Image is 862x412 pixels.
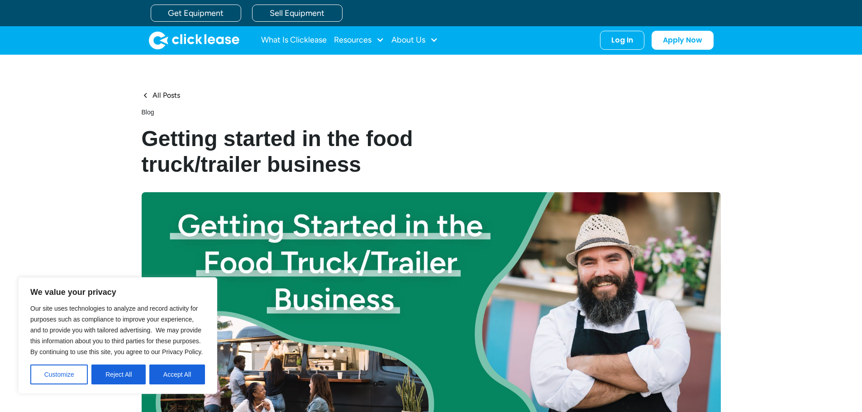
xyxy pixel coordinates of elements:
div: We value your privacy [18,277,217,394]
div: About Us [391,31,438,49]
div: Log In [611,36,633,45]
p: We value your privacy [30,287,205,298]
div: Resources [334,31,384,49]
a: What Is Clicklease [261,31,327,49]
a: Sell Equipment [252,5,343,22]
a: Get Equipment [151,5,241,22]
a: Apply Now [652,31,714,50]
h1: Getting started in the food truck/trailer business [142,126,489,178]
button: Customize [30,365,88,384]
div: Blog [142,108,489,117]
button: Accept All [149,365,205,384]
img: Clicklease logo [149,31,239,49]
div: All Posts [152,91,180,100]
span: Our site uses technologies to analyze and record activity for purposes such as compliance to impr... [30,305,203,355]
a: home [149,31,239,49]
button: Reject All [91,365,146,384]
a: All Posts [142,91,180,100]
